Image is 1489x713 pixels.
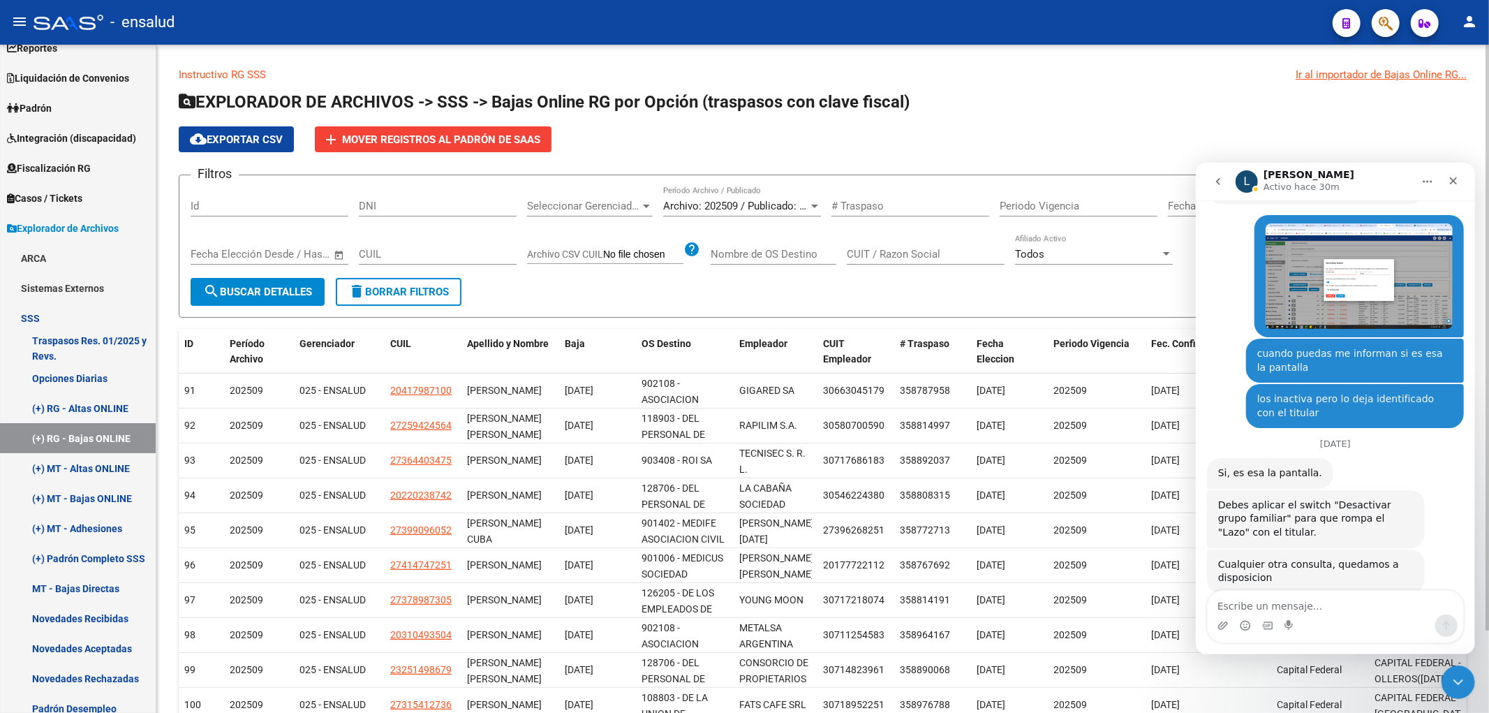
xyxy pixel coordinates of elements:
span: [PERSON_NAME] [PERSON_NAME] [467,413,542,440]
span: Apellido y Nombre [467,338,549,349]
a: Instructivo RG SSS [179,68,266,81]
span: [DATE] [977,594,1005,605]
span: Mover registros al PADRÓN de SAAS [342,133,540,146]
datatable-header-cell: Periodo Vigencia [1048,329,1146,375]
span: [PERSON_NAME] [467,594,542,605]
datatable-header-cell: # Traspaso [894,329,971,375]
span: 025 - ENSALUD [299,455,366,466]
span: [DATE] [1151,664,1180,675]
div: LA CABAÑA SOCIEDAD ANONIMA [739,480,812,528]
input: Fecha fin [260,248,327,260]
span: 358976788 [900,699,950,710]
span: Casos / Tickets [7,191,82,206]
span: 94 [184,490,195,501]
span: 98 [184,629,195,640]
span: [PERSON_NAME] [467,490,542,501]
span: Reportes [7,41,57,56]
span: 27259424564 [390,420,452,431]
button: Exportar CSV [179,126,294,152]
span: 358787958 [900,385,950,396]
span: 20310493504 [390,629,452,640]
span: Baja [565,338,585,349]
span: Exportar CSV [190,133,283,146]
div: [DATE] [565,592,630,608]
span: 202509 [1053,699,1087,710]
datatable-header-cell: Empleador [734,329,817,375]
span: 358767692 [900,559,950,571]
span: 92 [184,420,195,431]
div: GIGARED SA [739,383,794,399]
span: Fecha Eleccion [977,338,1014,365]
span: [DATE] [1151,524,1180,536]
span: Archivo CSV CUIL [527,249,603,260]
span: [DATE] [1151,594,1180,605]
span: 202509 [1053,455,1087,466]
span: 20177722112 [823,559,884,571]
span: 202509 [230,594,263,605]
span: 202509 [1053,420,1087,431]
iframe: Intercom live chat [1196,163,1475,654]
span: [PERSON_NAME] [467,629,542,640]
span: [DATE] [1151,455,1180,466]
span: Todos [1015,248,1044,260]
span: Borrar Filtros [348,286,449,298]
span: 202509 [1053,559,1087,571]
div: [DATE] [565,487,630,503]
span: 30714823961 [823,664,884,675]
span: 96 [184,559,195,571]
span: 025 - ENSALUD [299,490,366,501]
mat-icon: menu [11,13,28,30]
span: 202509 [230,629,263,640]
mat-icon: delete [348,283,365,300]
span: [DATE] [977,455,1005,466]
span: 30663045179 [823,385,884,396]
mat-icon: help [683,241,700,258]
div: [DATE] [565,418,630,434]
span: 025 - ENSALUD [299,629,366,640]
span: 30717686183 [823,455,884,466]
span: Fec. Confirmación [1151,338,1232,349]
span: [DATE] [1151,490,1180,501]
span: 202509 [230,420,263,431]
span: - ensalud [110,7,175,38]
span: 202509 [230,559,263,571]
span: [DATE] [977,699,1005,710]
span: Capital Federal [1277,664,1342,675]
span: CUIL [390,338,411,349]
div: [DATE] [565,453,630,469]
span: 202509 [230,385,263,396]
span: ID [184,338,193,349]
div: Ir al importador de Bajas Online RG... [1296,67,1467,82]
span: CAPITAL FEDERAL - OLLEROS([DATE]-3500) [1375,657,1478,684]
span: 95 [184,524,195,536]
span: 901006 - MEDICUS SOCIEDAD ANONIMA DE ASISTENCIA MEDICA Y CIENTIFICA [642,552,723,643]
span: 902108 - ASOCIACION MUTUAL SANCOR [642,622,720,666]
span: [DATE] [1151,629,1180,640]
button: Borrar Filtros [336,278,461,306]
span: 128706 - DEL PERSONAL DE DRAGADO Y BALIZAMIENTO [642,483,711,541]
span: OS Destino [642,338,691,349]
mat-icon: add [323,131,339,148]
div: YOUNG MOON [739,592,803,608]
iframe: Intercom live chat [1442,666,1475,699]
h3: Filtros [191,164,239,184]
span: 27399096052 [390,524,452,536]
span: [DATE] [977,629,1005,640]
div: [PERSON_NAME][DATE] [739,515,814,547]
